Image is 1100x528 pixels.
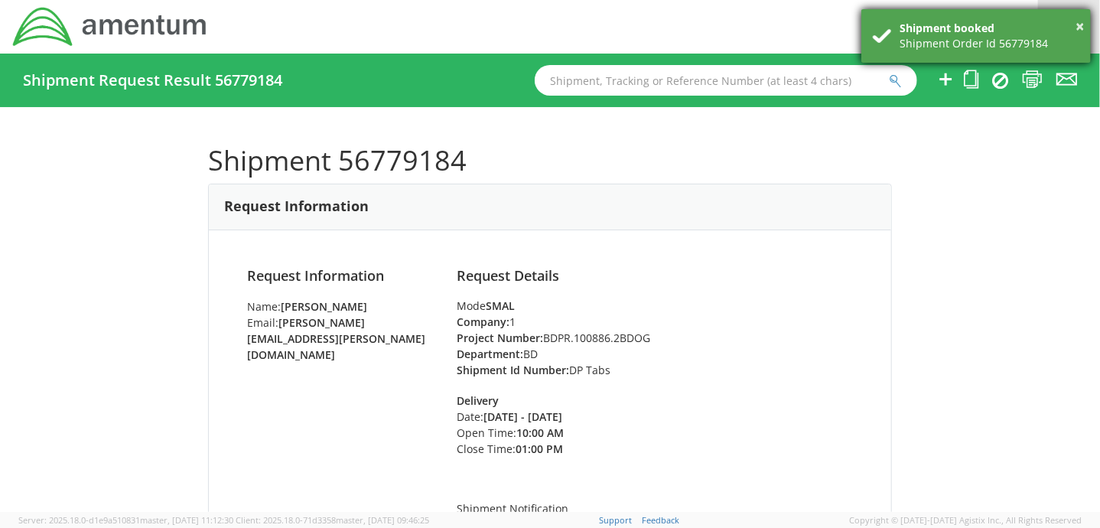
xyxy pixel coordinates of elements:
[247,315,434,363] li: Email:
[336,514,429,526] span: master, [DATE] 09:46:25
[11,5,209,48] img: dyn-intl-logo-049831509241104b2a82.png
[486,298,515,313] strong: SMAL
[247,315,425,362] strong: [PERSON_NAME][EMAIL_ADDRESS][PERSON_NAME][DOMAIN_NAME]
[140,514,233,526] span: master, [DATE] 11:12:30
[457,330,853,346] li: BDPR.100886.2BDOG
[457,503,853,514] h5: Shipment Notification
[236,514,429,526] span: Client: 2025.18.0-71d3358
[516,442,563,456] strong: 01:00 PM
[642,514,679,526] a: Feedback
[900,21,1079,36] div: Shipment booked
[457,425,610,441] li: Open Time:
[247,298,434,315] li: Name:
[483,409,518,424] strong: [DATE]
[457,314,853,330] li: 1
[516,425,564,440] strong: 10:00 AM
[224,199,369,214] h3: Request Information
[849,514,1082,526] span: Copyright © [DATE]-[DATE] Agistix Inc., All Rights Reserved
[18,514,233,526] span: Server: 2025.18.0-d1e9a510831
[457,298,853,314] div: Mode
[457,441,610,457] li: Close Time:
[521,409,562,424] strong: - [DATE]
[457,393,499,408] strong: Delivery
[457,315,509,329] strong: Company:
[457,409,610,425] li: Date:
[599,514,632,526] a: Support
[457,269,853,284] h4: Request Details
[457,331,543,345] strong: Project Number:
[23,72,282,89] h4: Shipment Request Result 56779184
[457,362,853,378] li: DP Tabs
[900,36,1079,51] div: Shipment Order Id 56779184
[457,347,523,361] strong: Department:
[208,145,892,176] h1: Shipment 56779184
[535,65,917,96] input: Shipment, Tracking or Reference Number (at least 4 chars)
[457,363,569,377] strong: Shipment Id Number:
[247,269,434,284] h4: Request Information
[457,346,853,362] li: BD
[1076,16,1084,38] button: ×
[281,299,367,314] strong: [PERSON_NAME]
